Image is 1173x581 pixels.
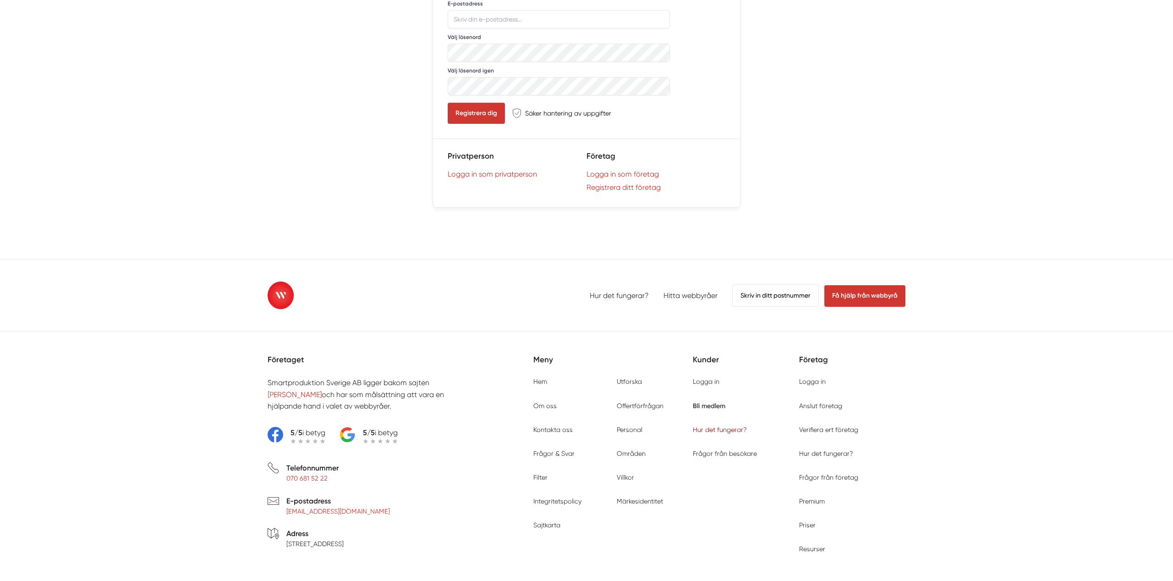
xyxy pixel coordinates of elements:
a: Om oss [533,402,557,409]
span: Skriv in ditt postnummer [732,284,819,306]
a: Logga in [693,378,719,385]
a: Anslut företag [799,402,842,409]
a: 5/5i betyg [268,427,325,444]
a: [PERSON_NAME] [268,390,322,399]
a: Frågor från besökare [693,450,757,457]
a: Hitta webbyråer [663,291,718,300]
a: Villkor [617,474,634,481]
strong: 5/5 [363,428,375,437]
a: 070 681 52 22 [286,475,328,482]
a: Frågor & Svar [533,450,575,457]
a: Registrera ditt företag [586,183,725,192]
a: Priser [799,521,816,529]
a: Bli medlem [693,402,725,410]
span: Få hjälp från webbyrå [824,285,905,306]
a: Områden [617,450,646,457]
a: Logga in som företag [586,170,725,178]
a: Resurser [799,545,825,553]
div: Säker hantering av uppgifter [512,109,611,118]
a: Personal [617,426,642,433]
h5: Företag [586,150,725,170]
label: Välj lösenord [448,33,481,41]
h5: Privatperson [448,150,586,170]
a: Logga in [799,378,826,385]
a: 5/5i betyg [340,427,398,444]
a: Hem [533,378,547,385]
label: Välj lösenord igen [448,67,494,74]
a: Offertförfrågan [617,402,663,409]
p: i betyg [363,427,398,438]
a: Integritetspolicy [533,498,581,505]
h5: Kunder [693,354,799,377]
a: Frågor från företag [799,474,858,481]
img: Logotyp Alla Webbyråer [268,282,294,309]
p: [STREET_ADDRESS] [286,539,344,548]
a: Hur det fungerar? [590,291,649,300]
input: Skriv din e-postadress... [448,10,670,28]
h5: Företaget [268,354,533,377]
a: [EMAIL_ADDRESS][DOMAIN_NAME] [286,508,390,515]
a: Märkesidentitet [617,498,663,505]
strong: 5/5 [291,428,302,437]
a: Premium [799,498,825,505]
a: Hur det fungerar? [693,426,747,433]
p: Telefonnummer [286,462,339,474]
a: Sajtkarta [533,521,560,529]
a: Verifiera ert företag [799,426,858,433]
p: i betyg [291,427,325,438]
h5: Företag [799,354,905,377]
h5: Meny [533,354,693,377]
a: Logga in som privatperson [448,170,586,178]
p: Adress [286,528,344,539]
p: E-postadress [286,495,390,507]
a: Kontakta oss [533,426,573,433]
a: Utforska [617,378,642,385]
svg: Telefon [268,462,279,474]
a: Hur det fungerar? [799,450,853,457]
a: Filter [533,474,548,481]
p: Smartproduktion Sverige AB ligger bakom sajten och har som målsättning att vara en hjälpande hand... [268,377,473,412]
button: Registrera dig [448,103,505,124]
